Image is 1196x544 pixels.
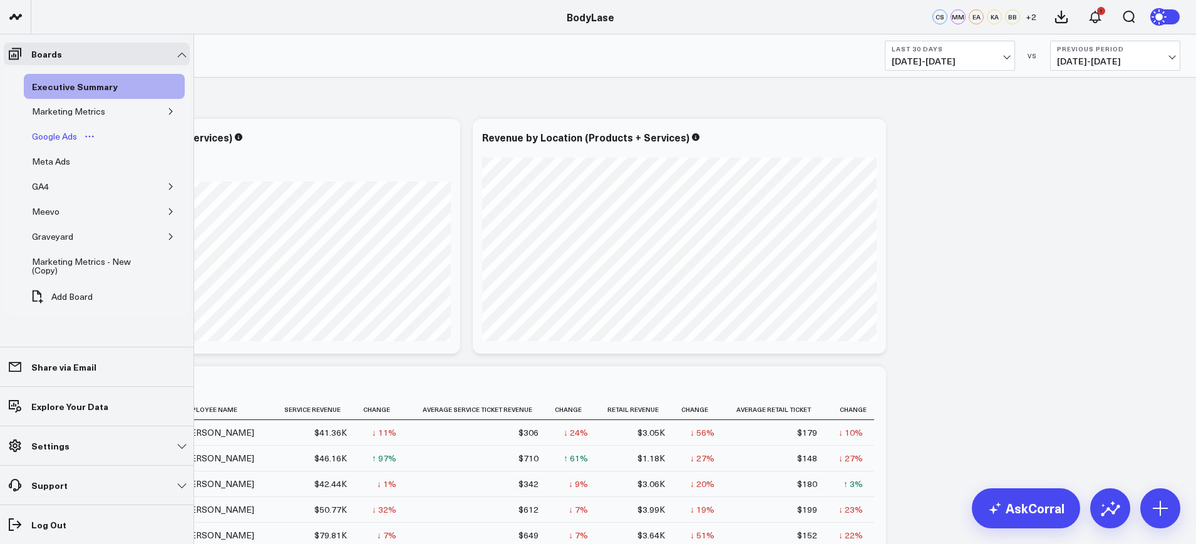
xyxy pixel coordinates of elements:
a: Marketing Metrics - New (Copy)Open board menu [24,249,177,283]
b: Previous Period [1057,45,1173,53]
p: Boards [31,49,62,59]
div: ↓ 7% [569,529,588,541]
div: Meta Ads [29,154,73,169]
div: GA4 [29,179,52,194]
div: ↑ 97% [372,452,396,464]
div: ↓ 19% [690,503,714,516]
th: Service Revenue [276,399,358,420]
a: Meta AdsOpen board menu [24,149,97,174]
div: $179 [797,426,817,439]
div: [PERSON_NAME] [182,529,254,541]
div: ↓ 23% [838,503,863,516]
div: ↓ 22% [838,529,863,541]
div: Revenue by Location (Products + Services) [482,130,689,144]
div: $180 [797,478,817,490]
div: $1.18K [637,452,665,464]
div: $649 [518,529,539,541]
div: $3.06K [637,478,665,490]
div: [PERSON_NAME] [182,478,254,490]
div: 1 [1097,7,1105,15]
th: Employee Name [182,399,276,420]
a: BodyLase [567,10,614,24]
div: $3.99K [637,503,665,516]
div: ↓ 27% [838,452,863,464]
div: [PERSON_NAME] [182,426,254,439]
div: $79.81K [314,529,347,541]
p: Log Out [31,520,66,530]
p: Share via Email [31,362,96,372]
div: CS [932,9,947,24]
div: $342 [518,478,539,490]
div: $148 [797,452,817,464]
p: Explore Your Data [31,401,108,411]
div: $50.77K [314,503,347,516]
a: GraveyardOpen board menu [24,224,100,249]
div: ↓ 32% [372,503,396,516]
div: ↓ 1% [377,478,396,490]
th: Change [828,399,874,420]
span: Add Board [51,292,93,302]
div: VS [1021,52,1044,59]
div: ↑ 61% [564,452,588,464]
button: +2 [1023,9,1038,24]
a: AskCorral [972,488,1080,528]
div: EA [969,9,984,24]
div: $199 [797,503,817,516]
div: ↓ 51% [690,529,714,541]
div: ↓ 20% [690,478,714,490]
th: Retail Revenue [599,399,676,420]
div: Meevo [29,204,63,219]
div: ↓ 7% [377,529,396,541]
div: MM [951,9,966,24]
th: Average Service Ticket Revenue [408,399,550,420]
th: Change [358,399,408,420]
a: Google AdsOpen board menu [24,124,104,149]
th: Change [676,399,726,420]
div: ↑ 3% [843,478,863,490]
div: $152 [797,529,817,541]
div: ↓ 11% [372,426,396,439]
div: $306 [518,426,539,439]
div: Graveyard [29,229,76,244]
th: Average Retail Ticket [726,399,828,420]
div: ↓ 24% [564,426,588,439]
div: BB [1005,9,1020,24]
div: Executive Summary [29,79,121,94]
button: Open board menu [80,131,99,141]
div: Previous: $921.43K [56,172,451,182]
span: + 2 [1026,13,1036,21]
b: Last 30 Days [892,45,1008,53]
div: KA [987,9,1002,24]
p: Support [31,480,68,490]
div: ↓ 27% [690,452,714,464]
div: $710 [518,452,539,464]
div: Marketing Metrics [29,104,108,119]
div: ↓ 7% [569,503,588,516]
div: $41.36K [314,426,347,439]
span: [DATE] - [DATE] [892,56,1008,66]
div: ↓ 56% [690,426,714,439]
div: $3.64K [637,529,665,541]
th: Change [550,399,599,420]
a: Executive SummaryOpen board menu [24,74,145,99]
div: [PERSON_NAME] [182,503,254,516]
a: GA4Open board menu [24,174,76,199]
a: Log Out [4,513,190,536]
button: Previous Period[DATE]-[DATE] [1050,41,1180,71]
a: Marketing MetricsOpen board menu [24,99,132,124]
div: Google Ads [29,129,80,144]
span: [DATE] - [DATE] [1057,56,1173,66]
div: $3.05K [637,426,665,439]
div: $612 [518,503,539,516]
div: $42.44K [314,478,347,490]
div: $46.16K [314,452,347,464]
p: Settings [31,441,70,451]
button: Last 30 Days[DATE]-[DATE] [885,41,1015,71]
button: Add Board [24,283,99,310]
div: [PERSON_NAME] [182,452,254,464]
div: Marketing Metrics - New (Copy) [29,254,155,278]
div: ↓ 10% [838,426,863,439]
a: MeevoOpen board menu [24,199,86,224]
div: ↓ 9% [569,478,588,490]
